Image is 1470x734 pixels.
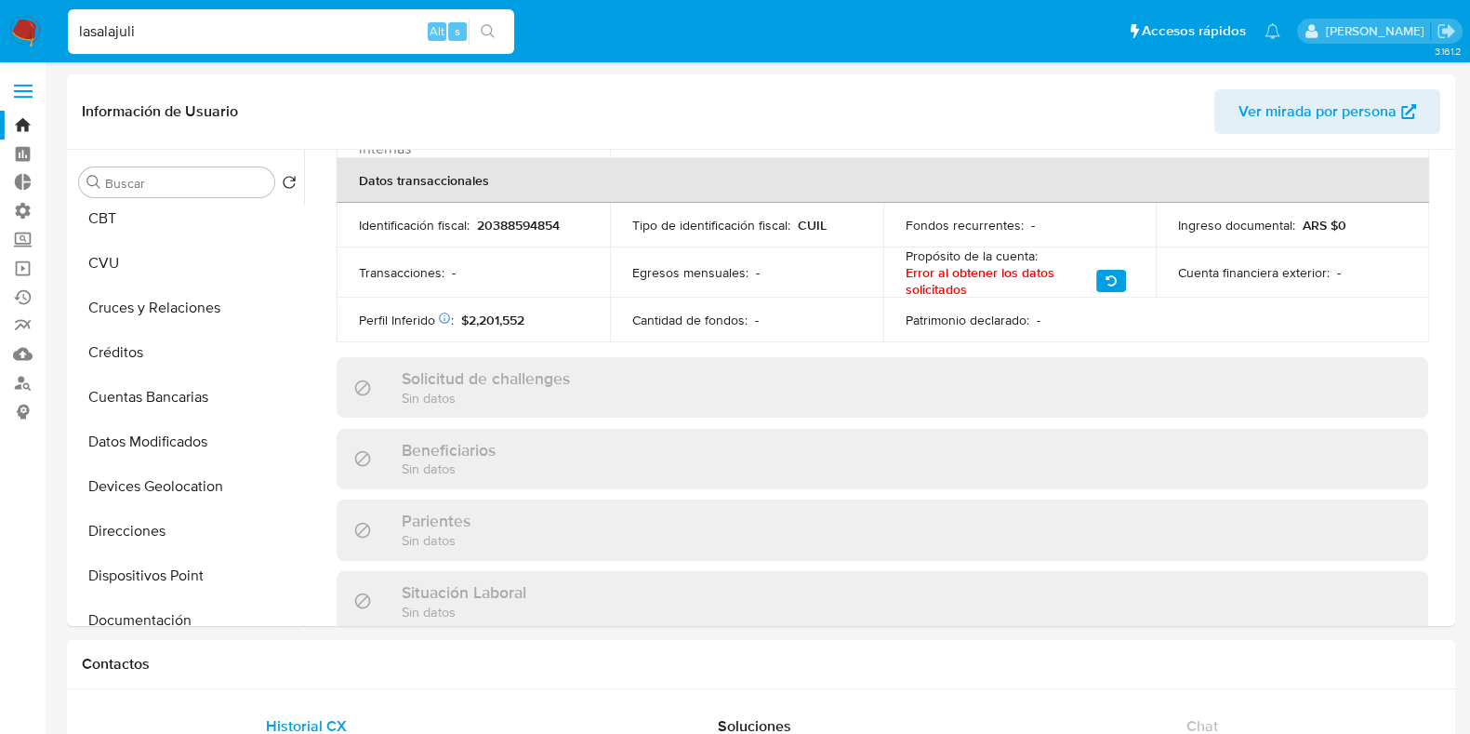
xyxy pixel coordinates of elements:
button: Direcciones [72,509,304,554]
p: Transacciones : [359,264,444,281]
input: Buscar [105,175,267,192]
p: ARS $0 [1303,217,1346,234]
span: Accesos rápidos [1142,21,1246,41]
button: CVU [72,241,304,286]
button: Devices Geolocation [72,464,304,509]
div: ParientesSin datos [337,500,1428,560]
input: Buscar usuario o caso... [68,20,514,44]
button: Cuentas Bancarias [72,375,304,420]
button: CBT [72,196,304,241]
span: $2,201,552 [461,311,524,329]
button: search-icon [469,19,507,45]
p: Propósito de la cuenta : [906,247,1038,264]
button: Ver mirada por persona [1214,89,1440,134]
h3: Beneficiarios [402,440,496,460]
button: Buscar [86,175,101,190]
span: Alt [430,22,444,40]
p: - [756,264,760,281]
p: - [755,312,759,328]
p: Cuenta financiera exterior : [1178,264,1330,281]
span: Error al obtener los datos solicitados [906,264,1090,298]
p: Ingreso documental : [1178,217,1295,234]
p: - [1037,312,1040,328]
button: Datos Modificados [72,420,304,464]
h3: Situación Laboral [402,582,526,603]
button: Cruces y Relaciones [72,286,304,330]
button: Dispositivos Point [72,554,304,598]
p: Sin datos [402,389,570,407]
p: - [1031,217,1035,234]
div: Solicitud de challengesSin datos [337,357,1428,418]
button: Documentación [72,598,304,643]
p: julian.lasala@mercadolibre.com [1325,22,1430,40]
p: CUIL [798,217,827,234]
h1: Contactos [82,655,1440,674]
p: - [452,264,456,281]
th: Datos transaccionales [337,158,1429,203]
div: Situación LaboralSin datos [337,571,1428,632]
p: Patrimonio declarado : [906,312,1029,328]
p: Fondos recurrentes : [906,217,1024,234]
p: - [1337,264,1341,281]
h1: Información de Usuario [82,102,238,121]
p: Perfil Inferido : [359,312,454,328]
p: 20388594854 [477,217,560,234]
h3: Solicitud de challenges [402,368,570,389]
a: Notificaciones [1265,23,1280,39]
h3: Parientes [402,511,470,531]
p: Cantidad de fondos : [632,312,748,328]
a: Salir [1437,21,1456,41]
p: Identificación fiscal : [359,217,470,234]
button: Volver al orden por defecto [282,175,297,195]
span: Ver mirada por persona [1238,89,1397,134]
p: Sin datos [402,603,526,621]
p: Tipo de identificación fiscal : [632,217,790,234]
div: BeneficiariosSin datos [337,429,1428,489]
span: s [455,22,460,40]
p: Sin datos [402,531,470,549]
p: Egresos mensuales : [632,264,748,281]
p: Sin datos [402,460,496,477]
button: Créditos [72,330,304,375]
